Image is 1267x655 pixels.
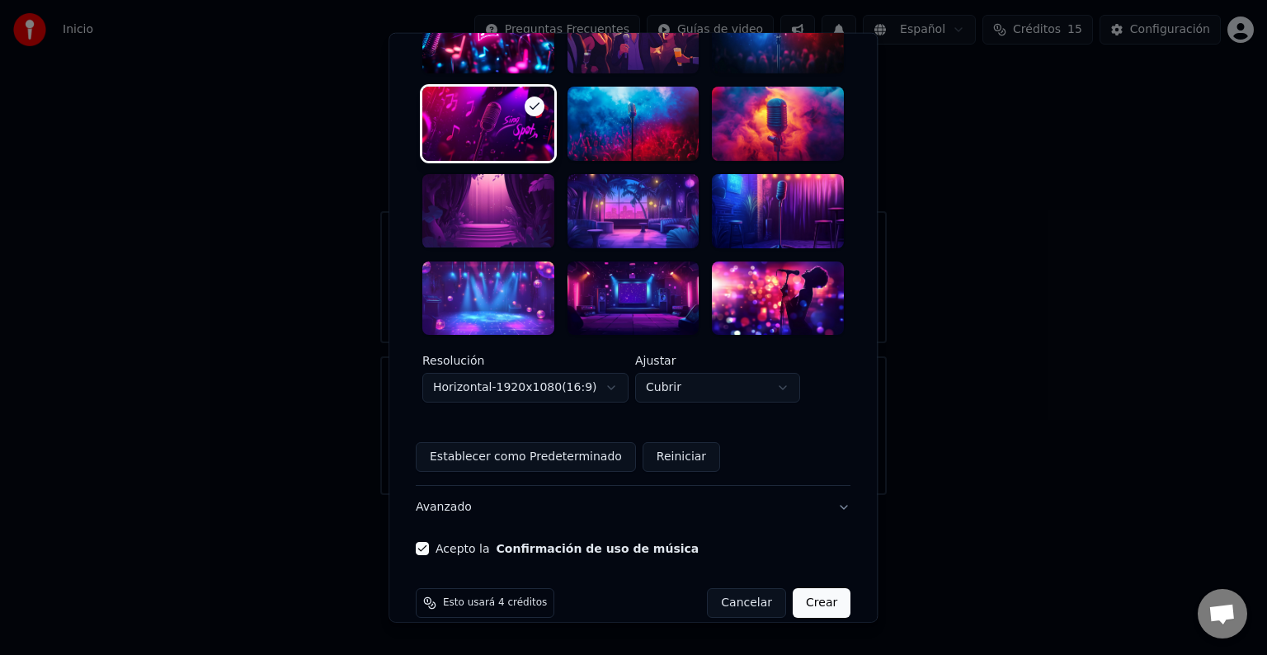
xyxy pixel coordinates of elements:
button: Establecer como Predeterminado [416,442,636,472]
button: Crear [793,588,850,618]
span: Esto usará 4 créditos [443,596,547,610]
button: Cancelar [708,588,787,618]
label: Resolución [422,355,629,366]
button: Reiniciar [643,442,720,472]
label: Ajustar [635,355,800,366]
label: Acepto la [436,543,699,554]
button: Avanzado [416,486,850,529]
button: Acepto la [497,543,699,554]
